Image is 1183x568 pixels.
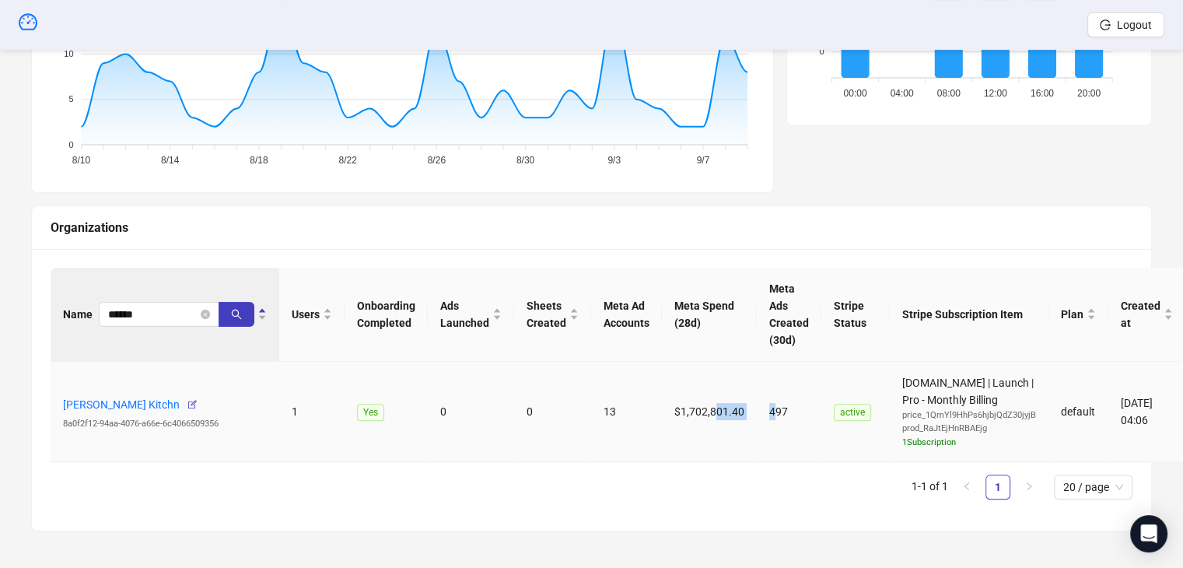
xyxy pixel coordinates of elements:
th: Stripe Status [821,268,890,362]
span: search [231,309,242,320]
div: price_1QmYl9HhPs6hjbjQdZ30jyjB [902,408,1036,422]
span: Yes [357,404,384,421]
span: 20 / page [1063,475,1123,499]
span: Users [292,306,320,323]
div: prod_RaJtEjHnRBAEjg [902,422,1036,436]
button: Logout [1087,12,1164,37]
div: 1 Subscription [902,436,1036,450]
li: Next Page [1017,475,1041,500]
th: Sheets Created [514,268,591,362]
div: 8a0f2f12-94aa-4076-a66e-6c4066509356 [63,417,267,431]
span: active [834,404,871,421]
div: Open Intercom Messenger [1130,515,1167,552]
a: 1 [986,475,1010,499]
th: Plan [1048,268,1108,362]
div: 13 [604,403,649,420]
tspan: 04:00 [891,88,914,99]
th: Meta Ad Accounts [591,268,662,362]
tspan: 9/7 [697,155,710,166]
td: 0 [428,362,514,463]
td: 0 [514,362,591,463]
td: default [1048,362,1108,463]
tspan: 16:00 [1031,88,1054,99]
li: Previous Page [954,475,979,500]
button: close-circle [201,310,210,319]
span: Ads Launched [440,297,489,331]
td: $1,702,801.40 [662,362,757,463]
li: 1-1 of 1 [912,475,948,500]
tspan: 8/14 [161,155,180,166]
th: Ads Launched [428,268,514,362]
div: 497 [769,403,809,420]
td: 1 [279,362,345,463]
span: Plan [1061,306,1083,323]
li: 1 [985,475,1010,500]
th: Meta Ads Created (30d) [757,268,821,362]
tspan: 20:00 [1077,88,1101,99]
span: logout [1100,19,1111,30]
span: [DOMAIN_NAME] | Launch | Pro - Monthly Billing [902,377,1036,450]
tspan: 12:00 [984,88,1007,99]
div: Organizations [51,218,1132,237]
span: left [962,482,971,491]
tspan: 9/3 [607,155,621,166]
tspan: 8/30 [516,155,535,166]
th: Meta Spend (28d) [662,268,757,362]
tspan: 8/26 [428,155,446,166]
tspan: 00:00 [844,88,867,99]
th: Stripe Subscription Item [890,268,1048,362]
tspan: 5 [68,94,73,103]
tspan: 8/22 [338,155,357,166]
span: right [1024,482,1034,491]
button: right [1017,475,1041,500]
span: Sheets Created [527,297,566,331]
span: Logout [1117,19,1152,31]
tspan: 08:00 [937,88,961,99]
a: [PERSON_NAME] Kitchn [63,398,180,411]
tspan: 0 [820,47,824,56]
tspan: 8/18 [250,155,268,166]
th: Onboarding Completed [345,268,428,362]
tspan: 0 [68,139,73,149]
button: search [219,302,254,327]
tspan: 10 [64,49,73,58]
button: left [954,475,979,500]
span: Created at [1121,297,1160,331]
tspan: 8/10 [72,155,91,166]
span: dashboard [19,12,37,31]
th: Users [279,268,345,362]
div: Page Size [1054,475,1132,500]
